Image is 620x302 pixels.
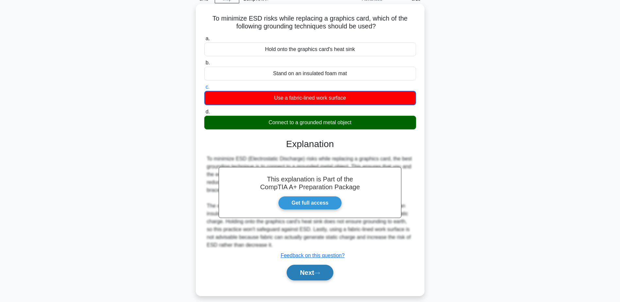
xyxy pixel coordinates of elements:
button: Next [287,265,333,280]
div: Connect to a grounded metal object [204,116,416,129]
a: Feedback on this question? [281,253,345,258]
div: Use a fabric-lined work surface [204,91,416,105]
div: Stand on an insulated foam mat [204,67,416,80]
span: a. [206,36,210,41]
div: To minimize ESD (Electrostatic Discharge) risks while replacing a graphics card, the best groundi... [207,155,413,249]
div: Hold onto the graphics card's heat sink [204,42,416,56]
span: b. [206,60,210,65]
span: c. [206,84,209,90]
h3: Explanation [208,139,412,150]
h5: To minimize ESD risks while replacing a graphics card, which of the following grounding technique... [204,14,417,31]
a: Get full access [278,196,342,210]
span: d. [206,109,210,114]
